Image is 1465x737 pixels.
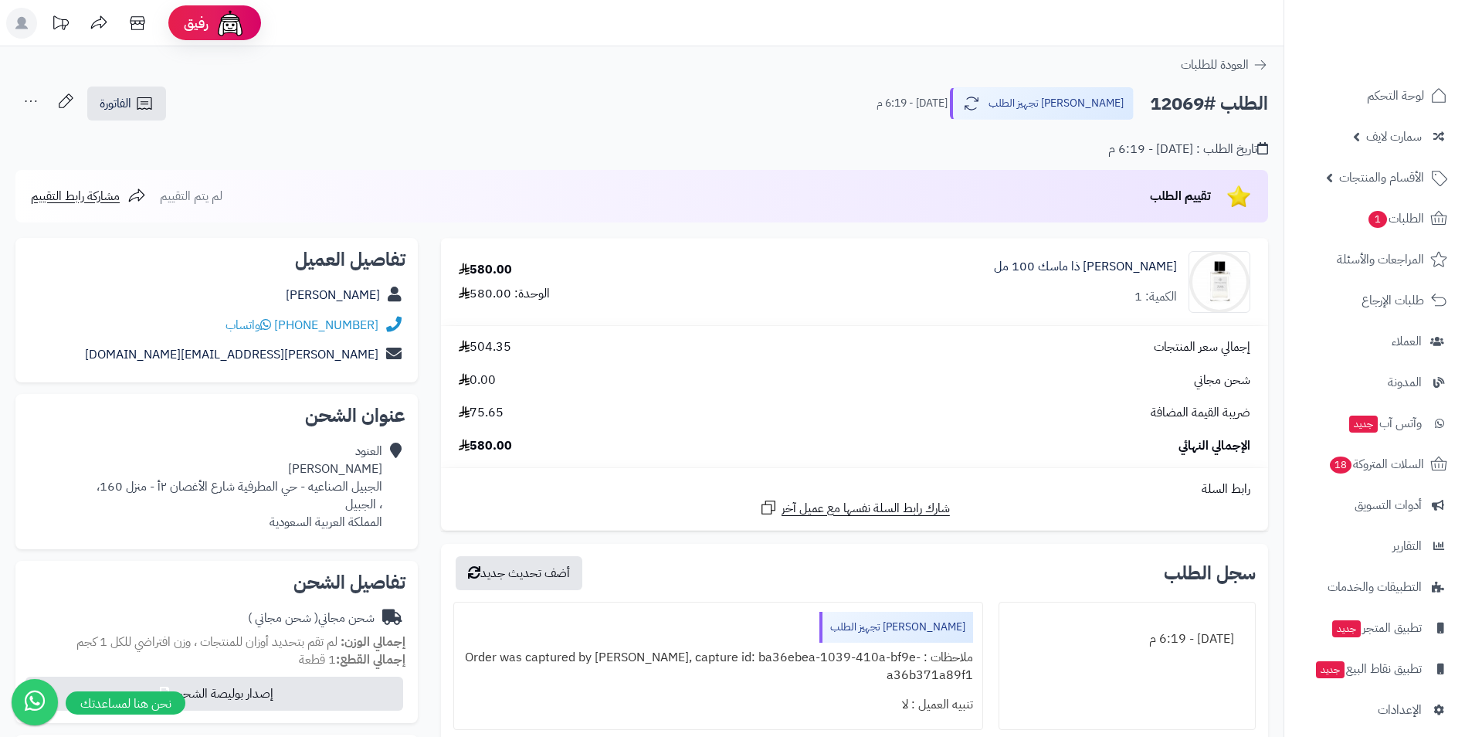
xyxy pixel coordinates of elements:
[1009,624,1246,654] div: [DATE] - 6:19 م
[459,404,504,422] span: 75.65
[226,316,271,335] a: واتساب
[1328,453,1424,475] span: السلات المتروكة
[1368,211,1387,228] span: 1
[1378,699,1422,721] span: الإعدادات
[160,187,222,205] span: لم يتم التقييم
[76,633,337,651] span: لم تقم بتحديد أوزان للمنتجات ، وزن افتراضي للكل 1 كجم
[1294,282,1456,319] a: طلبات الإرجاع
[1294,569,1456,606] a: التطبيقات والخدمات
[1189,251,1250,313] img: 1706709443-c72c4b_e2f5877fbefe4d91a423b41120ac8679~mv2-90x90.jpg
[819,612,973,643] div: [PERSON_NAME] تجهيز الطلب
[950,87,1134,120] button: [PERSON_NAME] تجهيز الطلب
[1294,77,1456,114] a: لوحة التحكم
[1331,617,1422,639] span: تطبيق المتجر
[1328,576,1422,598] span: التطبيقات والخدمات
[1151,404,1250,422] span: ضريبة القيمة المضافة
[248,609,318,627] span: ( شحن مجاني )
[31,187,146,205] a: مشاركة رابط التقييم
[994,258,1177,276] a: [PERSON_NAME] ذا ماسك 100 مل
[1392,331,1422,352] span: العملاء
[25,677,403,711] button: إصدار بوليصة الشحن
[1294,364,1456,401] a: المدونة
[1349,416,1378,433] span: جديد
[1367,85,1424,107] span: لوحة التحكم
[459,338,511,356] span: 504.35
[1360,39,1450,72] img: logo-2.png
[1294,691,1456,729] a: الإعدادات
[248,610,375,627] div: شحن مجاني
[1178,437,1250,455] span: الإجمالي النهائي
[1134,288,1177,306] div: الكمية: 1
[1164,564,1256,582] h3: سجل الطلب
[463,690,973,720] div: تنبيه العميل : لا
[1388,372,1422,393] span: المدونة
[1294,610,1456,647] a: تطبيق المتجرجديد
[299,650,405,669] small: 1 قطعة
[28,573,405,592] h2: تفاصيل الشحن
[1314,658,1422,680] span: تطبيق نقاط البيع
[1181,56,1268,74] a: العودة للطلبات
[1366,126,1422,148] span: سمارت لايف
[1294,200,1456,237] a: الطلبات1
[1194,372,1250,389] span: شحن مجاني
[286,286,380,304] a: [PERSON_NAME]
[1294,528,1456,565] a: التقارير
[1150,187,1211,205] span: تقييم الطلب
[215,8,246,39] img: ai-face.png
[1337,249,1424,270] span: المراجعات والأسئلة
[459,437,512,455] span: 580.00
[1355,494,1422,516] span: أدوات التسويق
[463,643,973,691] div: ملاحظات : Order was captured by [PERSON_NAME], capture id: ba36ebea-1039-410a-bf9e-a36b371a89f1
[1294,446,1456,483] a: السلات المتروكة18
[1330,457,1351,474] span: 18
[1339,167,1424,188] span: الأقسام والمنتجات
[877,96,948,111] small: [DATE] - 6:19 م
[1348,413,1422,434] span: وآتس آب
[28,250,405,269] h2: تفاصيل العميل
[341,633,405,651] strong: إجمالي الوزن:
[1294,405,1456,442] a: وآتس آبجديد
[1367,208,1424,229] span: الطلبات
[459,261,512,279] div: 580.00
[1332,620,1361,637] span: جديد
[31,187,120,205] span: مشاركة رابط التقييم
[456,556,582,590] button: أضف تحديث جديد
[336,650,405,669] strong: إجمالي القطع:
[1294,487,1456,524] a: أدوات التسويق
[184,14,209,32] span: رفيق
[1108,141,1268,158] div: تاريخ الطلب : [DATE] - 6:19 م
[459,372,496,389] span: 0.00
[1154,338,1250,356] span: إجمالي سعر المنتجات
[28,406,405,425] h2: عنوان الشحن
[274,316,378,335] a: [PHONE_NUMBER]
[1294,241,1456,278] a: المراجعات والأسئلة
[447,481,1262,498] div: رابط السلة
[759,498,950,518] a: شارك رابط السلة نفسها مع عميل آخر
[1392,535,1422,557] span: التقارير
[1362,290,1424,311] span: طلبات الإرجاع
[1150,88,1268,120] h2: الطلب #12069
[1294,650,1456,688] a: تطبيق نقاط البيعجديد
[97,443,382,531] div: العنود [PERSON_NAME] الجبيل الصناعيه - حي المطرفية شارع الأغصان ٢أ - منزل 160، ، الجبيل المملكة ا...
[87,87,166,121] a: الفاتورة
[41,8,80,42] a: تحديثات المنصة
[1181,56,1249,74] span: العودة للطلبات
[85,345,378,364] a: [PERSON_NAME][EMAIL_ADDRESS][DOMAIN_NAME]
[1316,661,1345,678] span: جديد
[100,94,131,113] span: الفاتورة
[459,285,550,303] div: الوحدة: 580.00
[1294,323,1456,360] a: العملاء
[782,500,950,518] span: شارك رابط السلة نفسها مع عميل آخر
